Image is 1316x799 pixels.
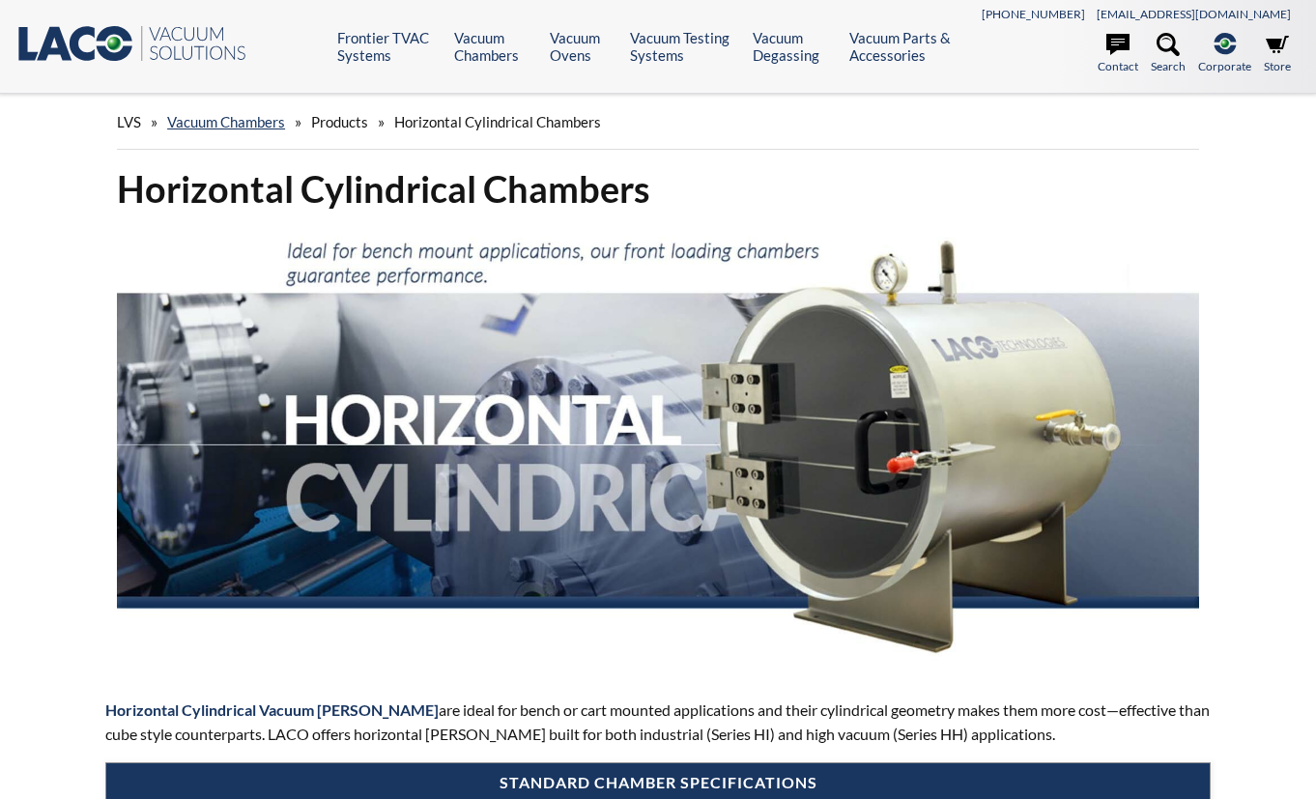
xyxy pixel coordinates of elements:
p: are ideal for bench or cart mounted applications and their cylindrical geometry makes them more c... [105,698,1211,747]
a: Vacuum Parts & Accessories [849,29,974,64]
span: Horizontal Cylindrical Chambers [394,113,601,130]
div: » » » [117,95,1199,150]
a: Vacuum Ovens [550,29,615,64]
a: Store [1264,33,1291,75]
a: Vacuum Degassing [753,29,836,64]
strong: Horizontal Cylindrical Vacuum [PERSON_NAME] [105,700,439,719]
a: [PHONE_NUMBER] [982,7,1085,21]
h1: Horizontal Cylindrical Chambers [117,165,1199,213]
img: Horizontal Cylindrical header [117,228,1199,661]
a: [EMAIL_ADDRESS][DOMAIN_NAME] [1097,7,1291,21]
a: Vacuum Testing Systems [630,29,738,64]
a: Frontier TVAC Systems [337,29,440,64]
span: Corporate [1198,57,1251,75]
span: LVS [117,113,141,130]
a: Search [1151,33,1186,75]
a: Contact [1098,33,1138,75]
a: Vacuum Chambers [167,113,285,130]
h4: Standard chamber specifications [116,773,1200,793]
span: Products [311,113,368,130]
a: Vacuum Chambers [454,29,535,64]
